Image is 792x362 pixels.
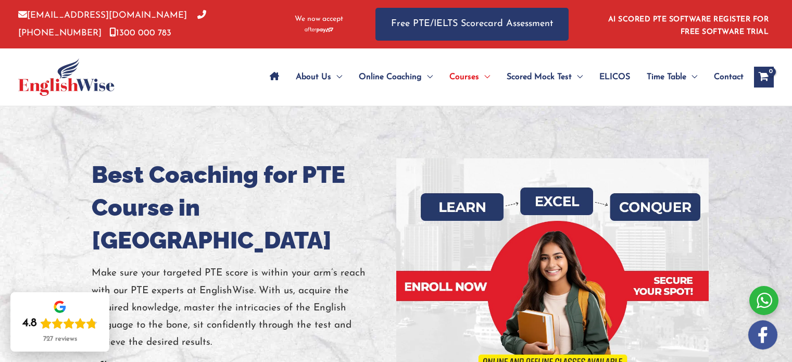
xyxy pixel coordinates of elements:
[441,59,498,95] a: CoursesMenu Toggle
[608,16,769,36] a: AI SCORED PTE SOFTWARE REGISTER FOR FREE SOFTWARE TRIAL
[686,59,697,95] span: Menu Toggle
[18,11,187,20] a: [EMAIL_ADDRESS][DOMAIN_NAME]
[359,59,422,95] span: Online Coaching
[507,59,572,95] span: Scored Mock Test
[599,59,630,95] span: ELICOS
[18,11,206,37] a: [PHONE_NUMBER]
[350,59,441,95] a: Online CoachingMenu Toggle
[572,59,583,95] span: Menu Toggle
[296,59,331,95] span: About Us
[305,27,333,33] img: Afterpay-Logo
[331,59,342,95] span: Menu Toggle
[602,7,774,41] aside: Header Widget 1
[261,59,744,95] nav: Site Navigation: Main Menu
[287,59,350,95] a: About UsMenu Toggle
[18,58,115,96] img: cropped-ew-logo
[375,8,569,41] a: Free PTE/IELTS Scorecard Assessment
[22,316,37,331] div: 4.8
[754,67,774,88] a: View Shopping Cart, empty
[714,59,744,95] span: Contact
[449,59,479,95] span: Courses
[748,320,777,349] img: white-facebook.png
[109,29,171,38] a: 1300 000 783
[43,335,77,343] div: 727 reviews
[92,158,388,257] h1: Best Coaching for PTE Course in [GEOGRAPHIC_DATA]
[295,14,343,24] span: We now accept
[706,59,744,95] a: Contact
[647,59,686,95] span: Time Table
[479,59,490,95] span: Menu Toggle
[498,59,591,95] a: Scored Mock TestMenu Toggle
[638,59,706,95] a: Time TableMenu Toggle
[422,59,433,95] span: Menu Toggle
[591,59,638,95] a: ELICOS
[22,316,97,331] div: Rating: 4.8 out of 5
[92,265,388,351] p: Make sure your targeted PTE score is within your arm’s reach with our PTE experts at EnglishWise....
